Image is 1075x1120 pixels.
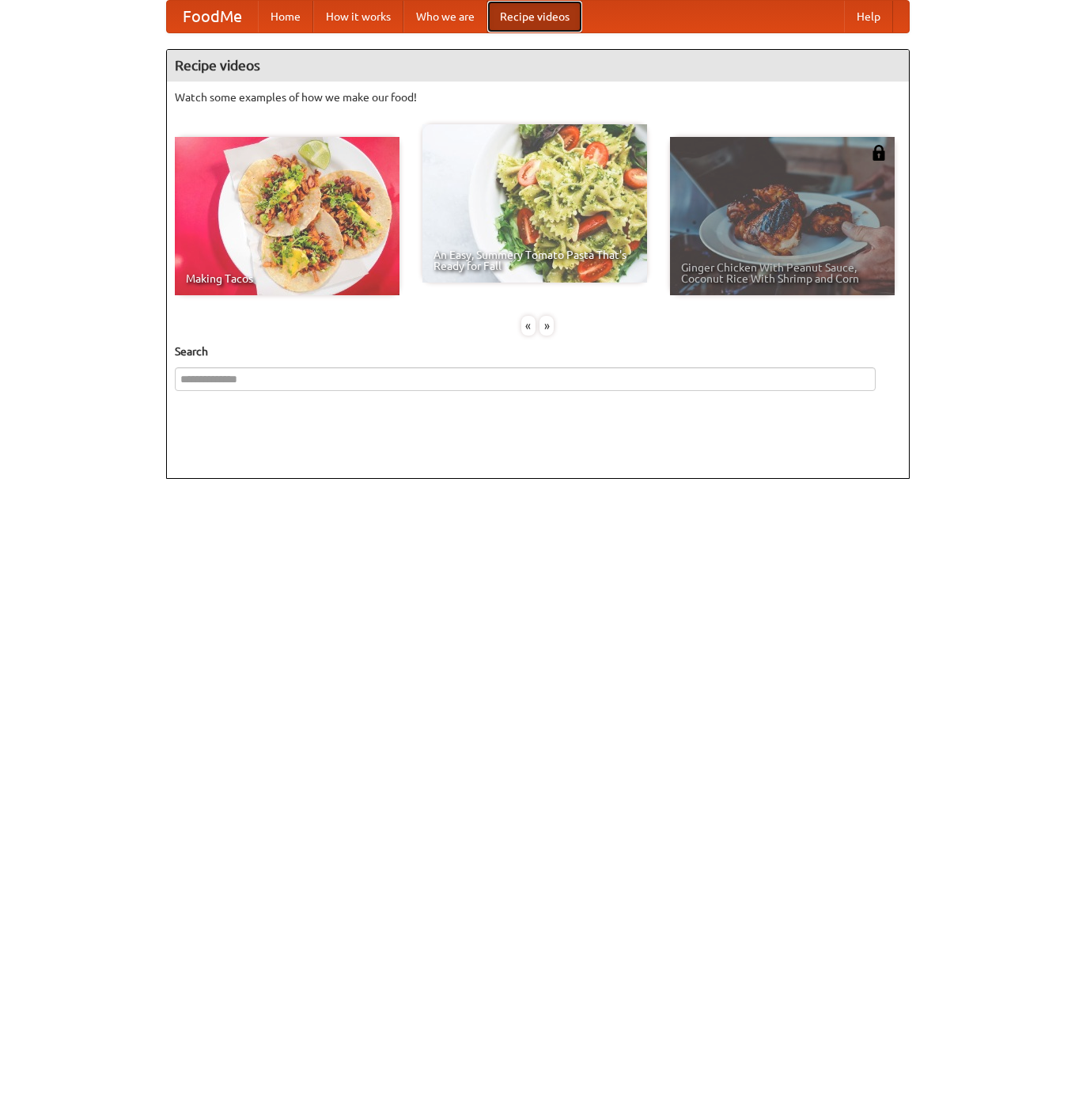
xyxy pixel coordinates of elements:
p: Watch some examples of how we make our food! [175,89,901,105]
a: An Easy, Summery Tomato Pasta That's Ready for Fall [422,124,647,283]
a: Help [844,1,893,32]
span: Making Tacos [186,273,388,284]
a: Making Tacos [175,137,399,295]
div: « [521,316,536,336]
div: » [539,316,554,336]
h4: Recipe videos [167,50,909,82]
a: FoodMe [167,1,258,32]
img: 483408.png [871,145,887,161]
h5: Search [175,344,901,359]
span: An Easy, Summery Tomato Pasta That's Ready for Fall [433,249,636,271]
a: Recipe videos [487,1,582,32]
a: How it works [313,1,403,32]
a: Home [258,1,313,32]
a: Who we are [403,1,487,32]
